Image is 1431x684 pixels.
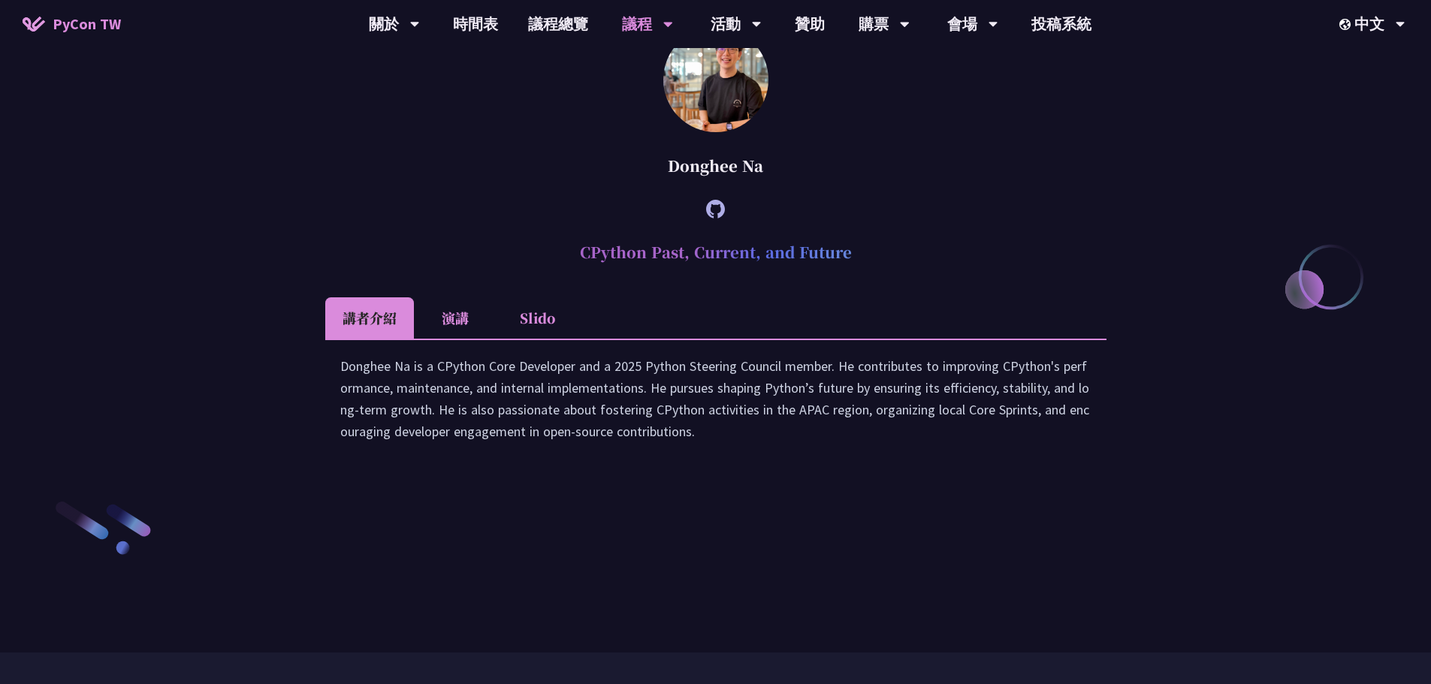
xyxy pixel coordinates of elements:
li: Slido [497,297,579,339]
img: Home icon of PyCon TW 2025 [23,17,45,32]
div: Donghee Na is a CPython Core Developer and a 2025 Python Steering Council member. He contributes ... [340,355,1091,457]
li: 講者介紹 [325,297,414,339]
div: Donghee Na [325,143,1106,188]
img: Locale Icon [1339,19,1354,30]
span: PyCon TW [53,13,121,35]
img: Donghee Na [663,27,768,132]
li: 演講 [414,297,497,339]
a: PyCon TW [8,5,136,43]
h2: CPython Past, Current, and Future [325,230,1106,275]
